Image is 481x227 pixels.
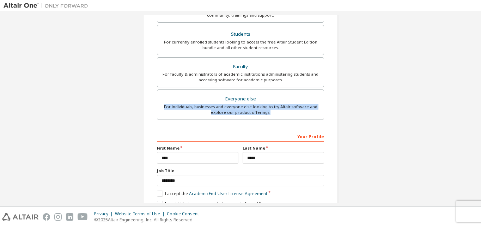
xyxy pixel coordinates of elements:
div: Everyone else [162,94,319,104]
div: Your Profile [157,130,324,142]
label: Last Name [243,145,324,151]
img: instagram.svg [54,213,62,221]
img: altair_logo.svg [2,213,38,221]
label: I accept the [157,191,267,197]
div: For individuals, businesses and everyone else looking to try Altair software and explore our prod... [162,104,319,115]
div: Students [162,29,319,39]
div: Faculty [162,62,319,72]
label: First Name [157,145,238,151]
label: I would like to receive marketing emails from Altair [157,201,267,207]
img: facebook.svg [43,213,50,221]
div: Privacy [94,211,115,217]
p: © 2025 Altair Engineering, Inc. All Rights Reserved. [94,217,203,223]
img: youtube.svg [78,213,88,221]
a: Academic End-User License Agreement [189,191,267,197]
img: linkedin.svg [66,213,73,221]
div: For faculty & administrators of academic institutions administering students and accessing softwa... [162,71,319,83]
div: Website Terms of Use [115,211,167,217]
div: Cookie Consent [167,211,203,217]
div: For currently enrolled students looking to access the free Altair Student Edition bundle and all ... [162,39,319,51]
img: Altair One [4,2,92,9]
label: Job Title [157,168,324,174]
